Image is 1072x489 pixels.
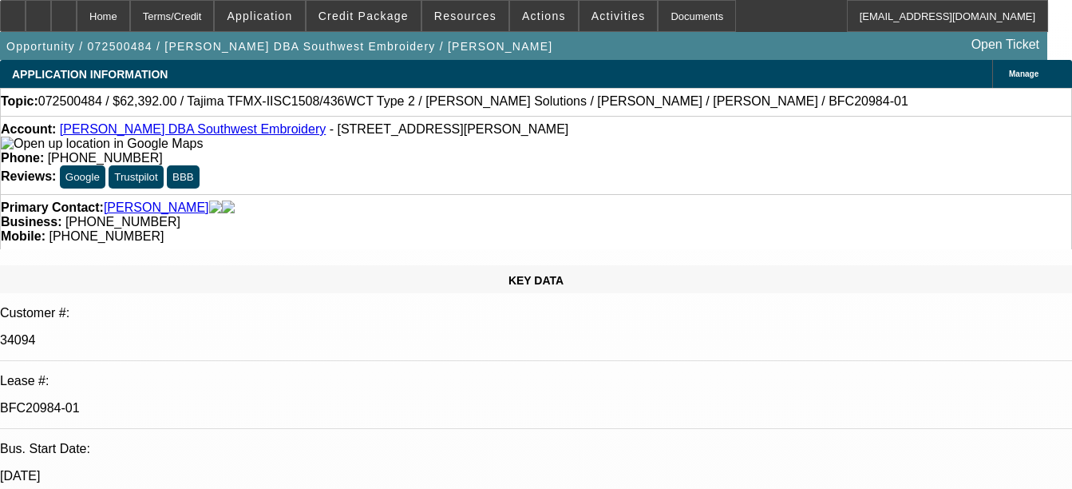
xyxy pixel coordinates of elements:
span: [PHONE_NUMBER] [49,229,164,243]
a: [PERSON_NAME] [104,201,209,215]
span: Opportunity / 072500484 / [PERSON_NAME] DBA Southwest Embroidery / [PERSON_NAME] [6,40,552,53]
strong: Reviews: [1,169,56,183]
strong: Primary Contact: [1,201,104,215]
img: facebook-icon.png [209,201,222,215]
a: Open Ticket [965,31,1046,58]
button: Application [215,1,304,31]
strong: Phone: [1,151,44,165]
strong: Business: [1,215,61,229]
button: Trustpilot [109,165,163,189]
a: [PERSON_NAME] DBA Southwest Embroidery [60,122,326,136]
button: Credit Package [307,1,421,31]
strong: Mobile: [1,229,45,243]
span: Credit Package [318,10,409,22]
span: [PHONE_NUMBER] [65,215,180,229]
strong: Account: [1,122,56,136]
button: Google [60,165,105,189]
button: Activities [580,1,658,31]
button: Actions [510,1,578,31]
span: [PHONE_NUMBER] [48,151,163,165]
span: Activities [591,10,646,22]
strong: Topic: [1,94,38,109]
img: linkedin-icon.png [222,201,235,215]
span: Application [227,10,292,22]
a: View Google Maps [1,137,203,150]
span: - [STREET_ADDRESS][PERSON_NAME] [330,122,569,136]
span: Actions [522,10,566,22]
span: KEY DATA [508,274,564,287]
span: Resources [434,10,496,22]
span: Manage [1009,70,1038,78]
span: 072500484 / $62,392.00 / Tajima TFMX-IISC1508/436WCT Type 2 / [PERSON_NAME] Solutions / [PERSON_N... [38,94,908,109]
button: Resources [422,1,508,31]
button: BBB [167,165,200,189]
span: APPLICATION INFORMATION [12,68,168,81]
img: Open up location in Google Maps [1,137,203,151]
